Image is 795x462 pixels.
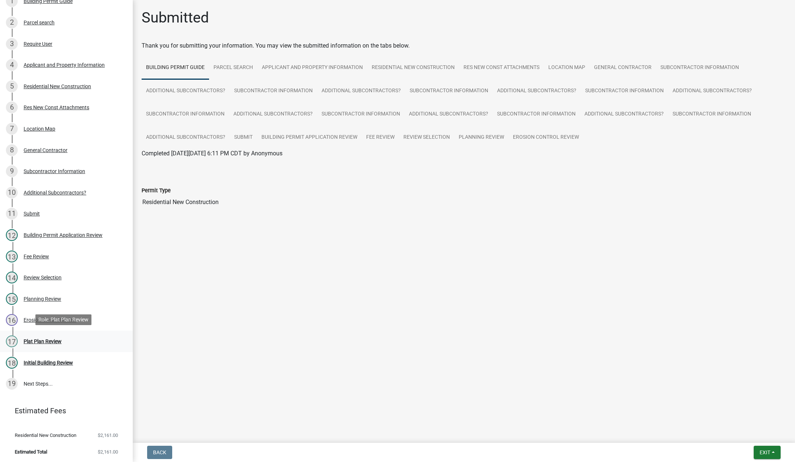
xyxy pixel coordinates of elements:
div: 16 [6,314,18,326]
div: 14 [6,272,18,283]
div: Additional Subcontractors? [24,190,86,195]
a: Review Selection [399,126,454,149]
div: Erosion Control Review [24,317,76,323]
div: 13 [6,251,18,262]
div: Residential New Construction [24,84,91,89]
div: Review Selection [24,275,62,280]
div: Planning Review [24,296,61,301]
div: 8 [6,144,18,156]
span: Back [153,449,166,455]
div: Res New Const Attachments [24,105,89,110]
div: Require User [24,41,52,46]
a: Parcel search [209,56,257,80]
div: Applicant and Property Information [24,62,105,68]
div: 18 [6,357,18,369]
a: Subcontractor Information [668,103,756,126]
button: Exit [754,446,781,459]
a: Submit [230,126,257,149]
a: Subcontractor Information [405,79,493,103]
a: Subcontractor Information [142,103,229,126]
label: Permit Type [142,188,171,193]
a: Erosion Control Review [508,126,583,149]
a: Planning Review [454,126,508,149]
span: $2,161.00 [98,449,118,454]
a: Building Permit Application Review [257,126,362,149]
div: 10 [6,187,18,199]
span: Estimated Total [15,449,47,454]
a: Subcontractor Information [317,103,405,126]
a: Additional Subcontractors? [668,79,756,103]
span: Exit [760,449,770,455]
div: 12 [6,229,18,241]
div: Role: Plat Plan Review [35,314,91,325]
a: Res New Const Attachments [459,56,544,80]
a: Building Permit Guide [142,56,209,80]
div: 11 [6,208,18,220]
div: 17 [6,335,18,347]
a: Subcontractor Information [493,103,580,126]
div: 2 [6,17,18,28]
a: Fee Review [362,126,399,149]
a: Additional Subcontractors? [405,103,493,126]
div: Submit [24,211,40,216]
span: Completed [DATE][DATE] 6:11 PM CDT by Anonymous [142,150,282,157]
h1: Submitted [142,9,209,27]
span: $2,161.00 [98,433,118,438]
button: Back [147,446,172,459]
div: Initial Building Review [24,360,73,365]
div: 7 [6,123,18,135]
a: Additional Subcontractors? [229,103,317,126]
a: Subcontractor Information [656,56,743,80]
a: Additional Subcontractors? [142,126,230,149]
div: Parcel search [24,20,55,25]
div: Location Map [24,126,55,131]
a: Location Map [544,56,590,80]
a: General Contractor [590,56,656,80]
div: Subcontractor Information [24,169,85,174]
div: 19 [6,378,18,390]
span: Residential New Construction [15,433,76,438]
div: Plat Plan Review [24,339,62,344]
div: 9 [6,165,18,177]
a: Additional Subcontractors? [317,79,405,103]
div: 4 [6,59,18,71]
a: Subcontractor Information [581,79,668,103]
a: Additional Subcontractors? [142,79,230,103]
a: Additional Subcontractors? [493,79,581,103]
a: Residential New Construction [367,56,459,80]
div: 5 [6,80,18,92]
div: Building Permit Application Review [24,232,103,238]
div: 15 [6,293,18,305]
div: 3 [6,38,18,50]
div: Fee Review [24,254,49,259]
div: 6 [6,101,18,113]
a: Additional Subcontractors? [580,103,668,126]
a: Subcontractor Information [230,79,317,103]
a: Applicant and Property Information [257,56,367,80]
a: Estimated Fees [6,403,121,418]
div: General Contractor [24,148,67,153]
div: Thank you for submitting your information. You may view the submitted information on the tabs below. [142,41,786,50]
